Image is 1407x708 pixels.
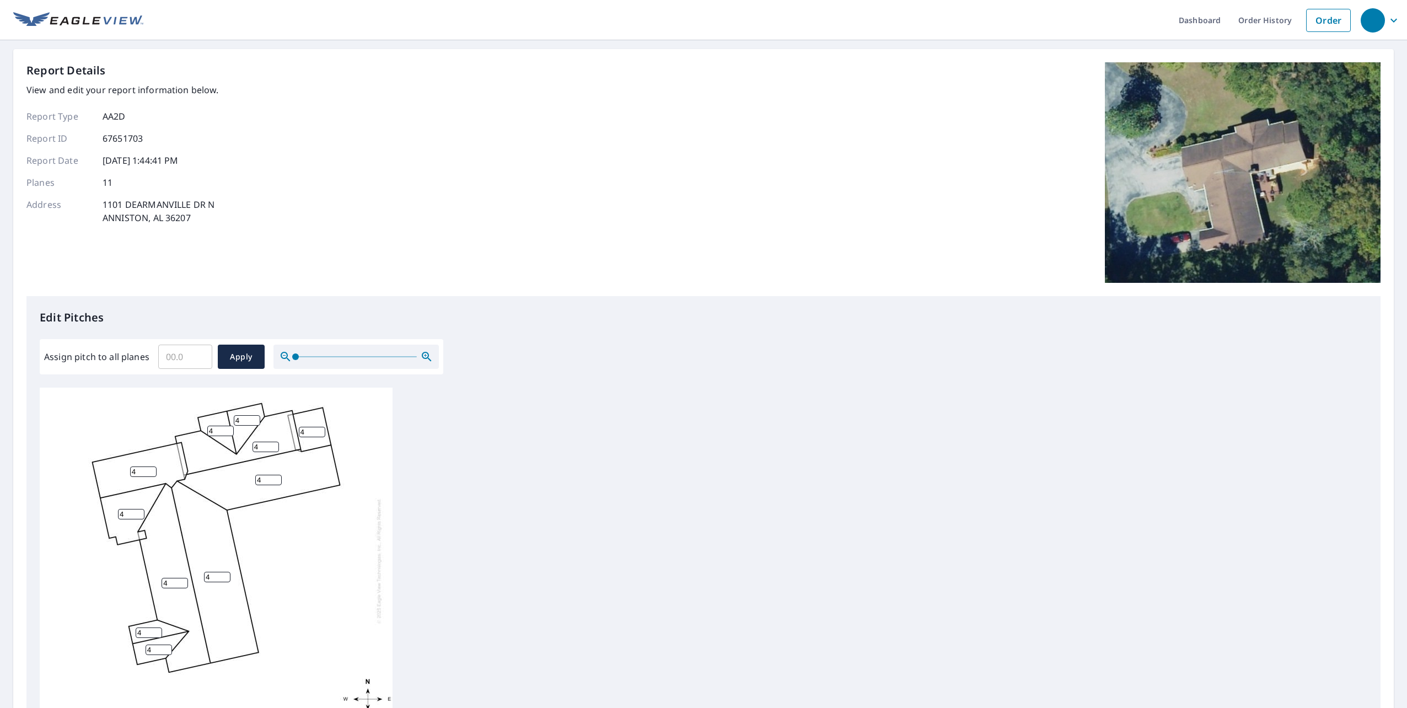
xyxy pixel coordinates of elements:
a: Order [1306,9,1351,32]
p: Planes [26,176,93,189]
p: Report Date [26,154,93,167]
img: Top image [1105,62,1381,283]
p: Edit Pitches [40,309,1367,326]
p: [DATE] 1:44:41 PM [103,154,179,167]
p: Report Type [26,110,93,123]
input: 00.0 [158,341,212,372]
img: EV Logo [13,12,143,29]
p: Report ID [26,132,93,145]
p: 67651703 [103,132,143,145]
p: AA2D [103,110,126,123]
p: Address [26,198,93,224]
span: Apply [227,350,256,364]
p: 11 [103,176,112,189]
p: View and edit your report information below. [26,83,219,96]
p: Report Details [26,62,106,79]
p: 1101 DEARMANVILLE DR N ANNISTON, AL 36207 [103,198,214,224]
label: Assign pitch to all planes [44,350,149,363]
button: Apply [218,345,265,369]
